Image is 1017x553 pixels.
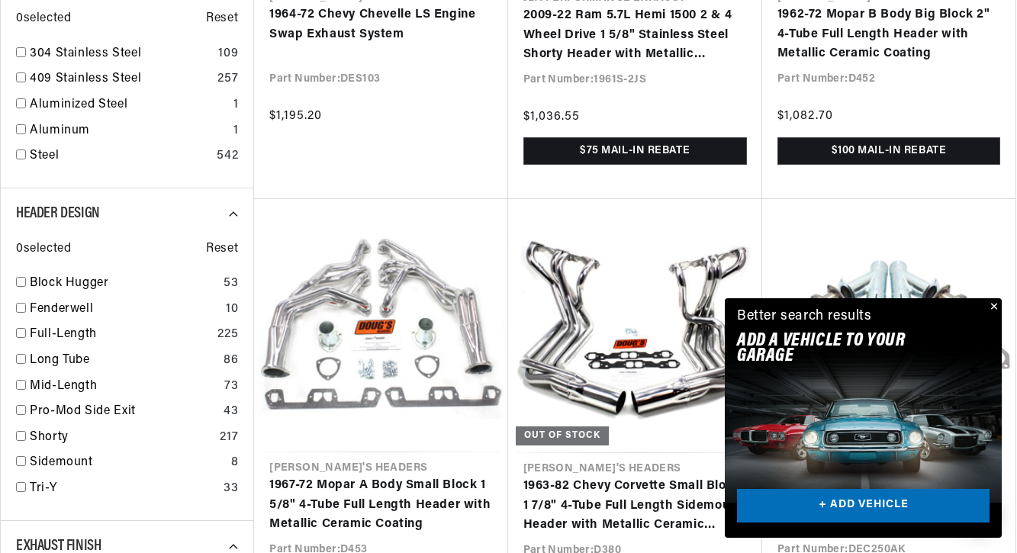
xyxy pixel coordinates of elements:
div: 1 [233,121,239,141]
a: Tri-Y [30,479,217,499]
div: 109 [218,44,238,64]
div: Better search results [737,306,872,328]
a: Mid-Length [30,377,218,397]
a: 1963-82 Chevy Corvette Small Block 1 7/8" 4-Tube Full Length Sidemount Header with Metallic Ceram... [523,477,747,535]
a: Fenderwell [30,300,220,320]
a: Sidemount [30,453,225,473]
a: + ADD VEHICLE [737,489,990,523]
a: Aluminum [30,121,227,141]
h2: Add A VEHICLE to your garage [737,333,951,365]
div: 73 [224,377,238,397]
a: Shorty [30,428,214,448]
a: Full-Length [30,325,211,345]
div: 217 [220,428,238,448]
a: Long Tube [30,351,217,371]
a: Steel [30,146,211,166]
span: 0 selected [16,9,71,29]
span: 0 selected [16,240,71,259]
span: Reset [206,240,238,259]
span: Reset [206,9,238,29]
div: 33 [224,479,238,499]
a: Aluminized Steel [30,95,227,115]
a: 304 Stainless Steel [30,44,212,64]
a: Pro-Mod Side Exit [30,402,217,422]
a: Block Hugger [30,274,217,294]
span: Header Design [16,206,100,221]
a: 2009-22 Ram 5.7L Hemi 1500 2 & 4 Wheel Drive 1 5/8" Stainless Steel Shorty Header with Metallic C... [523,6,747,65]
a: 1967-72 Mopar A Body Small Block 1 5/8" 4-Tube Full Length Header with Metallic Ceramic Coating [269,476,492,535]
div: 86 [224,351,238,371]
div: 225 [217,325,238,345]
a: 1962-72 Mopar B Body Big Block 2" 4-Tube Full Length Header with Metallic Ceramic Coating [777,5,1000,64]
div: 257 [217,69,238,89]
div: 1 [233,95,239,115]
button: Close [983,298,1002,317]
div: 53 [224,274,238,294]
div: 8 [231,453,239,473]
div: 10 [226,300,238,320]
div: 43 [224,402,238,422]
div: 542 [217,146,238,166]
a: 1964-72 Chevy Chevelle LS Engine Swap Exhaust System [269,5,492,44]
a: 409 Stainless Steel [30,69,211,89]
